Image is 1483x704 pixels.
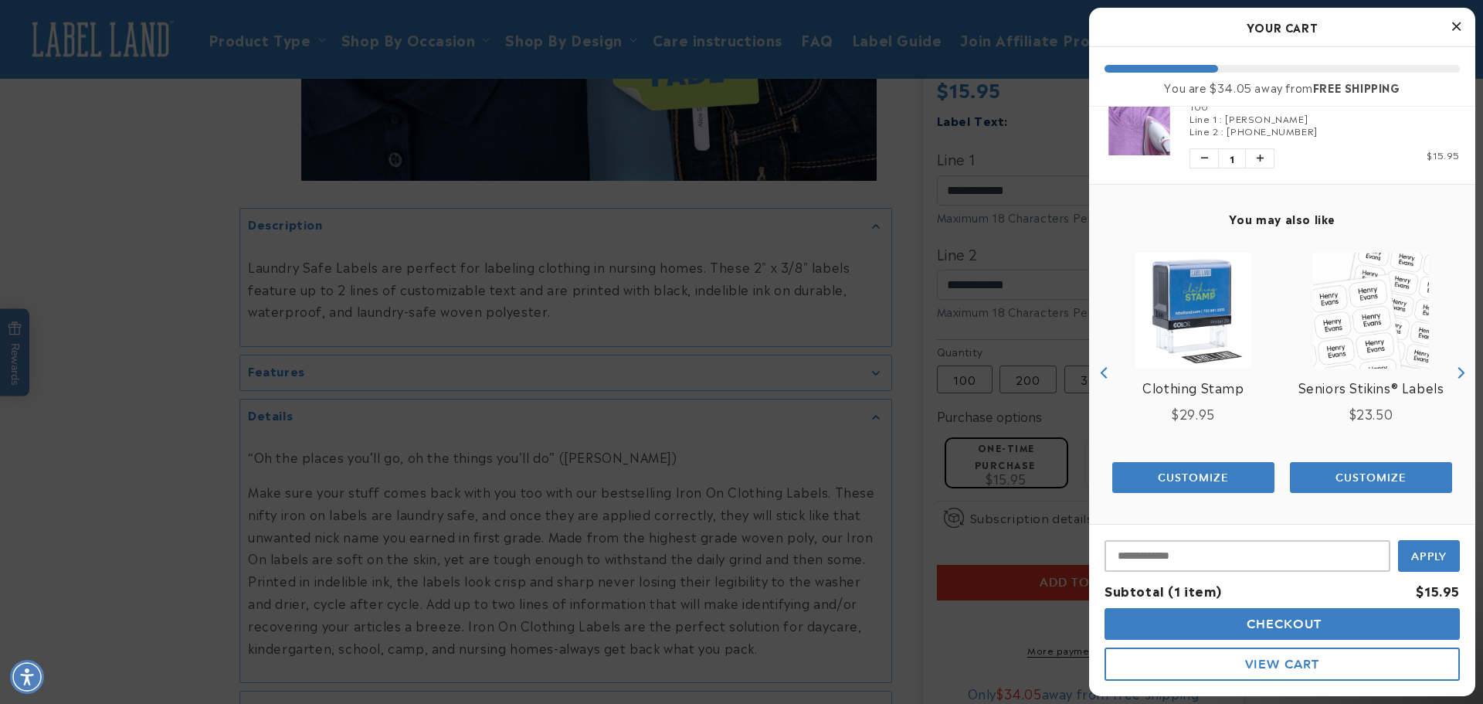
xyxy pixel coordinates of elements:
input: Input Discount [1105,540,1390,572]
div: You are $34.05 away from [1105,80,1460,94]
div: $15.95 [1416,580,1460,602]
img: Clothing Stamp - Label Land [1135,253,1251,369]
textarea: Type your message here [13,20,225,39]
button: Close conversation starters [272,53,309,57]
span: Subtotal (1 item) [1105,581,1221,600]
button: Apply [1398,540,1460,572]
li: product [1105,65,1460,184]
span: : [1220,111,1223,125]
span: Line 1 [1189,111,1217,125]
div: product [1105,237,1282,508]
button: View Cart [1105,648,1460,681]
button: Decrease quantity of Seniors Iron-On [1190,149,1218,168]
span: Customize [1335,471,1407,485]
button: Add the product, Writable Iron-On Labels + Permanent Laundry Marker to Cart [1290,462,1452,493]
a: View Clothing Stamp [1142,376,1244,399]
h4: You may also like [1105,212,1460,226]
button: Are these labels soft on the skin? [51,43,219,73]
span: [PHONE_NUMBER] [1227,124,1317,138]
button: What is the size of these labels? [55,87,219,116]
button: Previous [1093,361,1116,384]
div: Accessibility Menu [10,660,44,694]
img: View Seniors Stikins® Labels [1313,253,1429,369]
h2: Your Cart [1105,15,1460,39]
button: Add the product, Stick N' Wear Stikins® Labels to Cart [1112,462,1274,493]
b: FREE SHIPPING [1313,79,1400,95]
button: Close Cart [1444,15,1468,39]
span: $23.50 [1349,404,1393,423]
img: Nursing Home Iron-On - Label Land [1105,94,1174,155]
span: Apply [1411,549,1447,563]
button: Checkout [1105,608,1460,640]
span: Line 2 [1189,124,1219,138]
span: : [1221,124,1224,138]
a: View Seniors Stikins® Labels [1298,376,1444,399]
span: $29.95 [1172,404,1215,423]
div: product [1282,237,1460,508]
span: $15.95 [1427,148,1460,162]
button: Next [1448,361,1471,384]
button: Increase quantity of Seniors Iron-On [1246,149,1274,168]
span: Customize [1158,471,1229,485]
span: View Cart [1245,657,1319,672]
span: [PERSON_NAME] [1225,111,1308,125]
span: Checkout [1243,617,1322,631]
span: 1 [1218,149,1246,168]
